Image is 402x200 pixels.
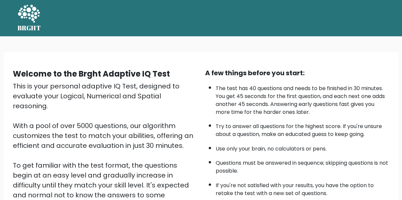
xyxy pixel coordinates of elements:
[216,156,389,175] li: Questions must be answered in sequence; skipping questions is not possible.
[17,3,41,34] a: BRGHT
[216,142,389,153] li: Use only your brain, no calculators or pens.
[17,24,41,32] h5: BRGHT
[205,68,389,78] div: A few things before you start:
[13,68,170,79] b: Welcome to the Brght Adaptive IQ Test
[216,119,389,138] li: Try to answer all questions for the highest score. If you're unsure about a question, make an edu...
[216,178,389,197] li: If you're not satisfied with your results, you have the option to retake the test with a new set ...
[216,81,389,116] li: The test has 40 questions and needs to be finished in 30 minutes. You get 45 seconds for the firs...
